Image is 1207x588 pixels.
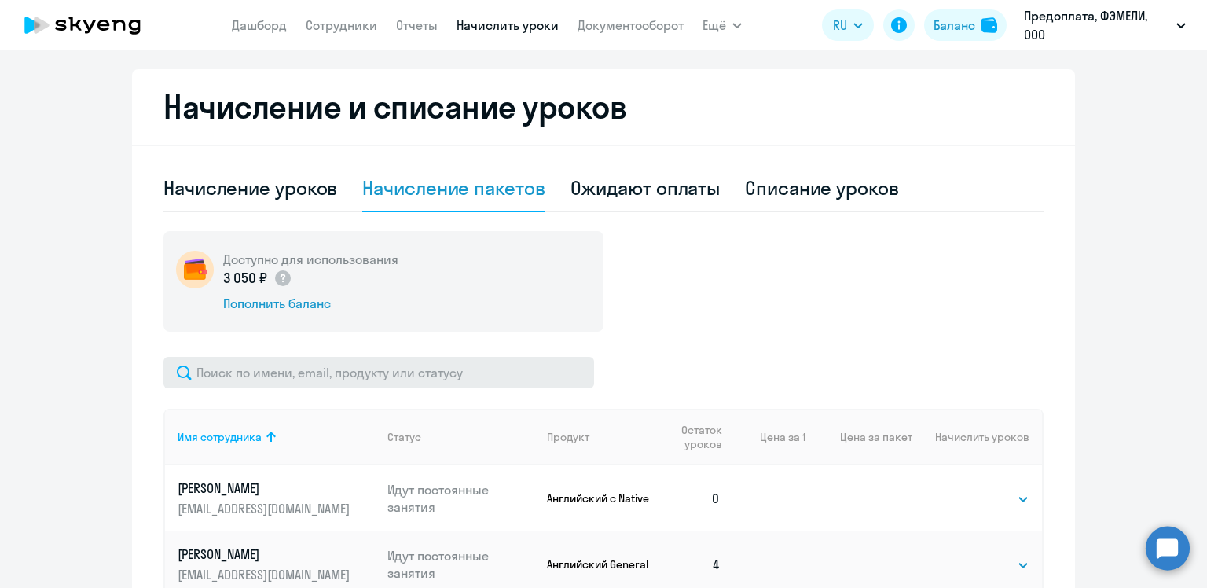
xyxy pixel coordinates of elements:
[223,268,292,288] p: 3 050 ₽
[178,566,354,583] p: [EMAIL_ADDRESS][DOMAIN_NAME]
[178,546,354,563] p: [PERSON_NAME]
[653,465,733,531] td: 0
[578,17,684,33] a: Документооборот
[733,409,805,465] th: Цена за 1
[912,409,1042,465] th: Начислить уроков
[178,430,375,444] div: Имя сотрудника
[163,88,1044,126] h2: Начисление и списание уроков
[1016,6,1194,44] button: Предоплата, ФЭМЕЛИ, ООО
[745,175,899,200] div: Списание уроков
[833,16,847,35] span: RU
[163,357,594,388] input: Поиск по имени, email, продукту или статусу
[387,430,421,444] div: Статус
[924,9,1007,41] button: Балансbalance
[178,480,375,517] a: [PERSON_NAME][EMAIL_ADDRESS][DOMAIN_NAME]
[981,17,997,33] img: balance
[306,17,377,33] a: Сотрудники
[176,251,214,288] img: wallet-circle.png
[570,175,721,200] div: Ожидают оплаты
[387,430,535,444] div: Статус
[703,9,742,41] button: Ещё
[163,175,337,200] div: Начисление уроков
[703,16,726,35] span: Ещё
[547,430,653,444] div: Продукт
[547,430,589,444] div: Продукт
[396,17,438,33] a: Отчеты
[547,491,653,505] p: Английский с Native
[178,500,354,517] p: [EMAIL_ADDRESS][DOMAIN_NAME]
[178,546,375,583] a: [PERSON_NAME][EMAIL_ADDRESS][DOMAIN_NAME]
[666,423,733,451] div: Остаток уроков
[232,17,287,33] a: Дашборд
[223,251,398,268] h5: Доступно для использования
[547,557,653,571] p: Английский General
[457,17,559,33] a: Начислить уроки
[178,480,354,497] p: [PERSON_NAME]
[178,430,262,444] div: Имя сотрудника
[387,547,535,582] p: Идут постоянные занятия
[934,16,975,35] div: Баланс
[666,423,721,451] span: Остаток уроков
[805,409,912,465] th: Цена за пакет
[822,9,874,41] button: RU
[1024,6,1170,44] p: Предоплата, ФЭМЕЛИ, ООО
[387,481,535,516] p: Идут постоянные занятия
[362,175,545,200] div: Начисление пакетов
[223,295,398,312] div: Пополнить баланс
